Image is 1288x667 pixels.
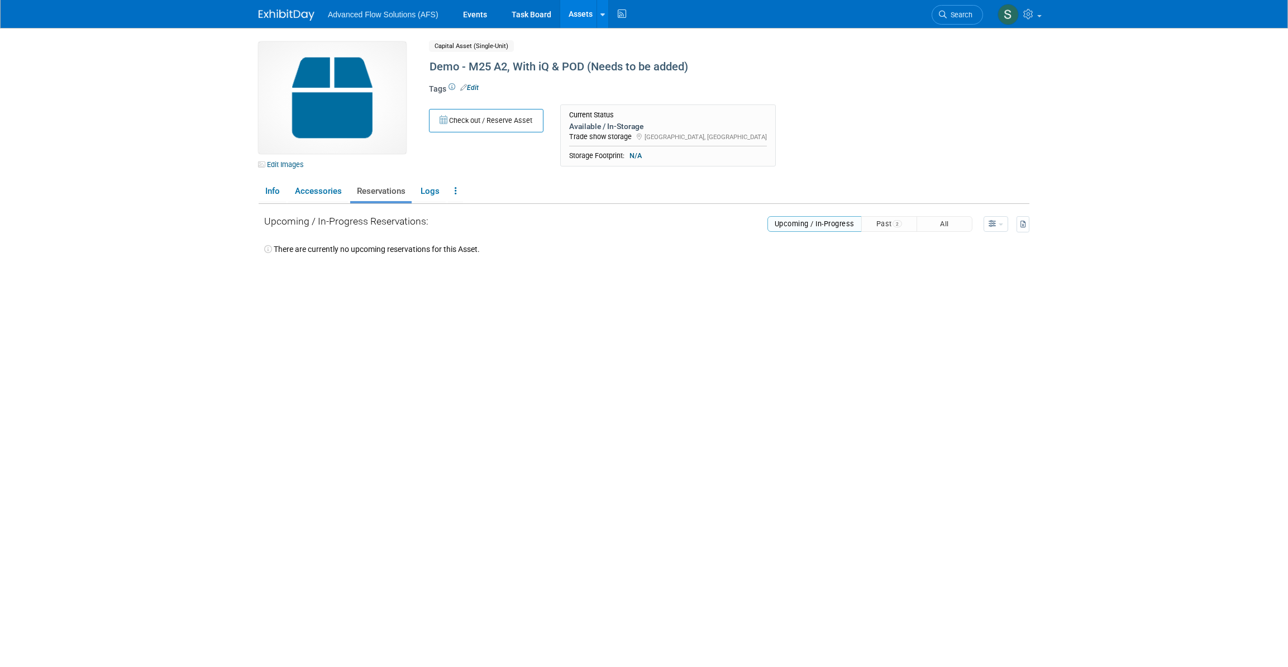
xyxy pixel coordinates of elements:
[274,245,480,254] span: There are currently no upcoming reservations for this Asset.
[429,109,543,132] button: Check out / Reserve Asset
[328,10,438,19] span: Advanced Flow Solutions (AFS)
[569,111,767,120] div: Current Status
[893,220,903,227] span: 2
[259,158,308,171] a: Edit Images
[645,133,767,141] span: [GEOGRAPHIC_DATA], [GEOGRAPHIC_DATA]
[429,40,514,52] span: Capital Asset (Single-Unit)
[429,83,937,102] div: Tags
[767,216,862,232] button: Upcoming / In-Progress
[259,42,406,154] img: Capital-Asset-Icon-2.png
[288,182,348,201] a: Accessories
[626,151,645,161] span: N/A
[569,151,767,161] div: Storage Footprint:
[264,216,428,227] span: Upcoming / In-Progress Reservations:
[259,182,286,201] a: Info
[426,57,937,77] div: Demo - M25 A2, With iQ & POD (Needs to be added)
[569,132,632,141] span: Trade show storage
[350,182,412,201] a: Reservations
[861,216,917,232] button: Past2
[259,9,314,21] img: ExhibitDay
[932,5,983,25] a: Search
[947,11,972,19] span: Search
[414,182,446,201] a: Logs
[917,216,972,232] button: All
[460,84,479,92] a: Edit
[998,4,1019,25] img: Steve McAnally
[569,121,767,131] div: Available / In-Storage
